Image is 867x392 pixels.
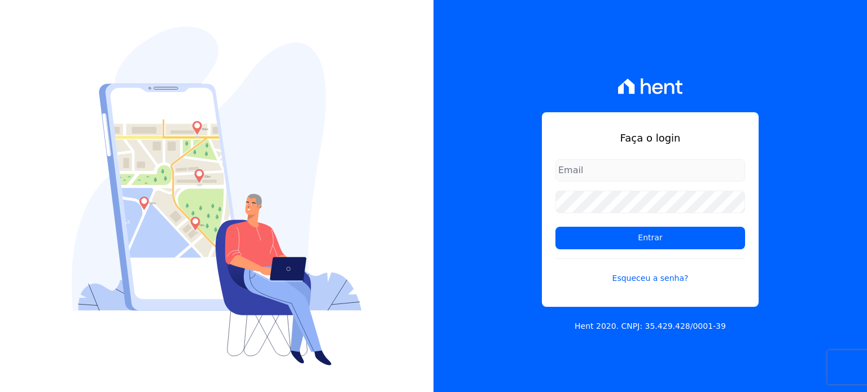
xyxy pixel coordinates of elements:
[575,320,726,332] p: Hent 2020. CNPJ: 35.429.428/0001-39
[555,130,745,146] h1: Faça o login
[72,27,362,365] img: Login
[555,227,745,249] input: Entrar
[555,159,745,182] input: Email
[555,258,745,284] a: Esqueceu a senha?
